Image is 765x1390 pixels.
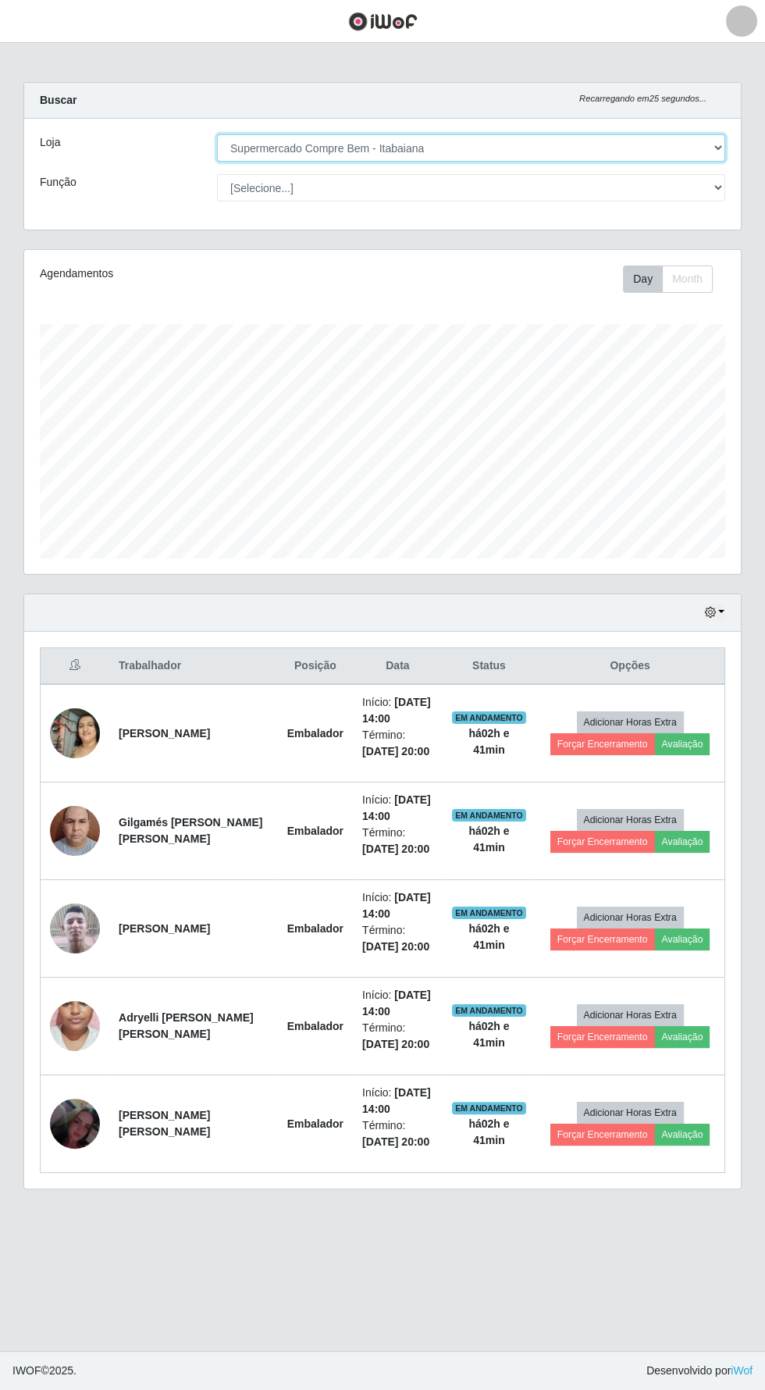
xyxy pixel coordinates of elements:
[40,174,76,191] label: Função
[287,922,343,935] strong: Embalador
[655,928,710,950] button: Avaliação
[348,12,418,31] img: CoreUI Logo
[12,1364,41,1377] span: IWOF
[731,1364,753,1377] a: iWof
[655,1026,710,1048] button: Avaliação
[468,1020,509,1049] strong: há 02 h e 41 min
[362,1038,429,1050] time: [DATE] 20:00
[452,1004,526,1017] span: EM ANDAMENTO
[362,922,433,955] li: Término:
[50,797,100,864] img: 1708352184116.jpeg
[655,1124,710,1146] button: Avaliação
[362,1135,429,1148] time: [DATE] 20:00
[550,1124,655,1146] button: Forçar Encerramento
[452,1102,526,1114] span: EM ANDAMENTO
[362,1085,433,1117] li: Início:
[452,711,526,724] span: EM ANDAMENTO
[623,266,663,293] button: Day
[577,809,684,831] button: Adicionar Horas Extra
[40,266,311,282] div: Agendamentos
[550,831,655,853] button: Forçar Encerramento
[662,266,713,293] button: Month
[452,809,526,822] span: EM ANDAMENTO
[362,843,429,855] time: [DATE] 20:00
[468,727,509,756] strong: há 02 h e 41 min
[362,793,431,822] time: [DATE] 14:00
[50,1079,100,1168] img: 1750085775570.jpeg
[362,792,433,825] li: Início:
[550,928,655,950] button: Forçar Encerramento
[655,733,710,755] button: Avaliação
[362,694,433,727] li: Início:
[278,648,353,685] th: Posição
[362,727,433,760] li: Término:
[362,745,429,757] time: [DATE] 20:00
[468,825,509,854] strong: há 02 h e 41 min
[362,825,433,857] li: Término:
[362,989,431,1018] time: [DATE] 14:00
[452,907,526,919] span: EM ANDAMENTO
[353,648,443,685] th: Data
[40,134,60,151] label: Loja
[50,895,100,961] img: 1713526762317.jpeg
[109,648,278,685] th: Trabalhador
[535,648,724,685] th: Opções
[550,733,655,755] button: Forçar Encerramento
[119,922,210,935] strong: [PERSON_NAME]
[577,711,684,733] button: Adicionar Horas Extra
[119,727,210,740] strong: [PERSON_NAME]
[577,907,684,928] button: Adicionar Horas Extra
[468,1117,509,1146] strong: há 02 h e 41 min
[646,1363,753,1379] span: Desenvolvido por
[362,1086,431,1115] time: [DATE] 14:00
[362,1020,433,1053] li: Término:
[287,1117,343,1130] strong: Embalador
[577,1102,684,1124] button: Adicionar Horas Extra
[362,696,431,725] time: [DATE] 14:00
[577,1004,684,1026] button: Adicionar Horas Extra
[550,1026,655,1048] button: Forçar Encerramento
[119,1011,254,1040] strong: Adryelli [PERSON_NAME] [PERSON_NAME]
[362,1117,433,1150] li: Término:
[362,987,433,1020] li: Início:
[119,816,262,845] strong: Gilgamés [PERSON_NAME] [PERSON_NAME]
[443,648,535,685] th: Status
[623,266,725,293] div: Toolbar with button groups
[362,940,429,953] time: [DATE] 20:00
[362,889,433,922] li: Início:
[287,825,343,837] strong: Embalador
[50,700,100,766] img: 1707916036047.jpeg
[655,831,710,853] button: Avaliação
[50,971,100,1082] img: 1713530929914.jpeg
[623,266,713,293] div: First group
[579,94,706,103] i: Recarregando em 25 segundos...
[40,94,76,106] strong: Buscar
[119,1109,210,1138] strong: [PERSON_NAME] [PERSON_NAME]
[287,727,343,740] strong: Embalador
[362,891,431,920] time: [DATE] 14:00
[468,922,509,951] strong: há 02 h e 41 min
[287,1020,343,1032] strong: Embalador
[12,1363,76,1379] span: © 2025 .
